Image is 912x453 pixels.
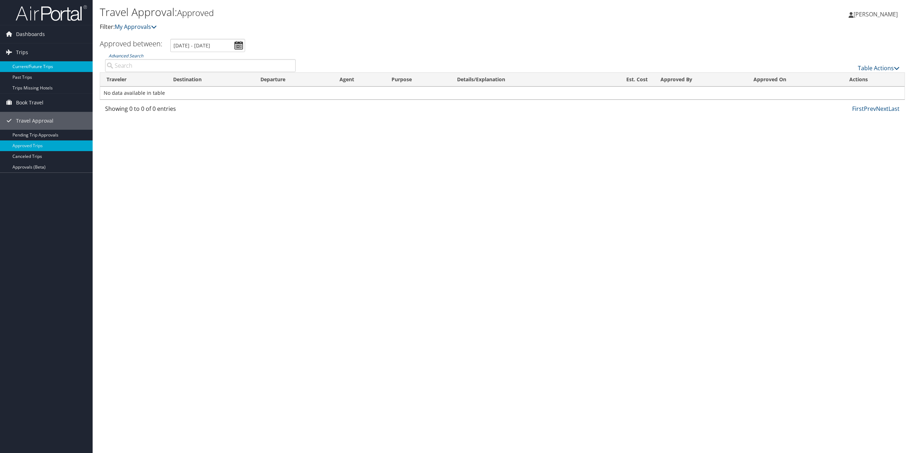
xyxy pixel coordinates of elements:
[105,104,296,117] div: Showing 0 to 0 of 0 entries
[587,73,654,87] th: Est. Cost: activate to sort column ascending
[16,94,43,112] span: Book Travel
[16,5,87,21] img: airportal-logo.png
[100,73,167,87] th: Traveler: activate to sort column ascending
[177,7,214,19] small: Approved
[747,73,843,87] th: Approved On: activate to sort column ascending
[100,87,905,99] td: No data available in table
[333,73,385,87] th: Agent
[864,105,876,113] a: Prev
[170,39,245,52] input: [DATE] - [DATE]
[115,23,157,31] a: My Approvals
[843,73,905,87] th: Actions
[100,5,637,20] h1: Travel Approval:
[849,4,905,25] a: [PERSON_NAME]
[854,10,898,18] span: [PERSON_NAME]
[254,73,333,87] th: Departure: activate to sort column ascending
[876,105,888,113] a: Next
[654,73,747,87] th: Approved By: activate to sort column ascending
[451,73,586,87] th: Details/Explanation
[16,25,45,43] span: Dashboards
[105,59,296,72] input: Advanced Search
[16,43,28,61] span: Trips
[16,112,53,130] span: Travel Approval
[167,73,254,87] th: Destination: activate to sort column ascending
[109,53,143,59] a: Advanced Search
[100,39,162,48] h3: Approved between:
[888,105,900,113] a: Last
[852,105,864,113] a: First
[858,64,900,72] a: Table Actions
[100,22,637,32] p: Filter:
[385,73,451,87] th: Purpose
